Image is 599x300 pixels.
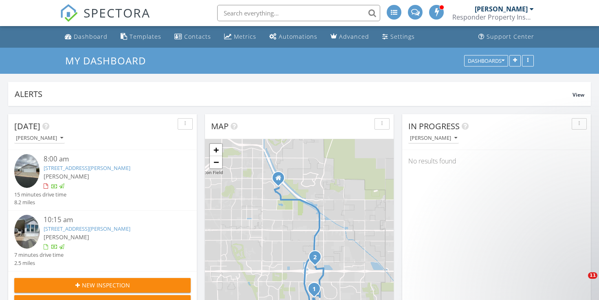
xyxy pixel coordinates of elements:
iframe: Intercom live chat [571,272,591,292]
div: 1626 n 74th place, Mesa AZ 85207 [278,178,283,183]
span: SPECTORA [84,4,150,21]
div: Dashboard [74,33,108,40]
span: New Inspection [82,281,130,289]
a: Metrics [221,29,260,44]
button: New Inspection [14,278,191,293]
div: Support Center [487,33,534,40]
a: Automations (Advanced) [266,29,321,44]
div: Responder Property Inspections [452,13,534,21]
div: [PERSON_NAME] [16,135,63,141]
div: [PERSON_NAME] [410,135,457,141]
a: 10:15 am [STREET_ADDRESS][PERSON_NAME] [PERSON_NAME] 7 minutes drive time 2.5 miles [14,215,191,267]
div: 10:15 am [44,215,176,225]
div: No results found [402,150,591,172]
div: 2550 S Ellsworth Rd 162, Mesa, AZ 85209 [314,289,319,293]
div: [PERSON_NAME] [475,5,528,13]
a: Dashboard [62,29,111,44]
a: Settings [379,29,418,44]
button: [PERSON_NAME] [408,133,459,144]
a: Templates [117,29,165,44]
img: The Best Home Inspection Software - Spectora [60,4,78,22]
span: In Progress [408,121,460,132]
a: Advanced [327,29,372,44]
input: Search everything... [217,5,380,21]
a: Support Center [475,29,537,44]
div: Templates [130,33,161,40]
span: [DATE] [14,121,40,132]
a: Zoom in [210,144,222,156]
span: Map [211,121,229,132]
i: 1 [313,287,316,292]
div: Advanced [339,33,369,40]
div: 2.5 miles [14,259,64,267]
span: [PERSON_NAME] [44,172,89,180]
div: 7 minutes drive time [14,251,64,259]
div: 8:00 am [44,154,176,164]
div: Automations [279,33,317,40]
div: Settings [390,33,415,40]
span: 11 [588,272,597,279]
div: Dashboards [468,58,504,64]
i: 2 [313,255,317,260]
a: [STREET_ADDRESS][PERSON_NAME] [44,164,130,172]
div: 8.2 miles [14,199,66,206]
span: [PERSON_NAME] [44,233,89,241]
a: Contacts [171,29,214,44]
a: [STREET_ADDRESS][PERSON_NAME] [44,225,130,232]
a: SPECTORA [60,11,150,28]
img: 9569486%2Fcover_photos%2FhsRIzipKrf39a7oAStXY%2Fsmall.jpg [14,215,40,249]
a: Zoom out [210,156,222,168]
span: View [573,91,584,98]
a: 8:00 am [STREET_ADDRESS][PERSON_NAME] [PERSON_NAME] 15 minutes drive time 8.2 miles [14,154,191,206]
div: Contacts [184,33,211,40]
button: Dashboards [464,55,508,66]
a: My Dashboard [65,54,153,67]
div: 15 minutes drive time [14,191,66,199]
div: 1452 S Ellsworth Rd 438, Mesa, AZ 85209 [315,257,320,262]
div: Alerts [15,88,573,99]
div: Metrics [234,33,256,40]
button: [PERSON_NAME] [14,133,65,144]
img: 9565138%2Freports%2Fcd59ba67-0d5f-4e70-a88a-d6276c5fa1f9%2Fcover_photos%2Futgltsr94NLZ1QYLhLGT%2F... [14,154,40,188]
